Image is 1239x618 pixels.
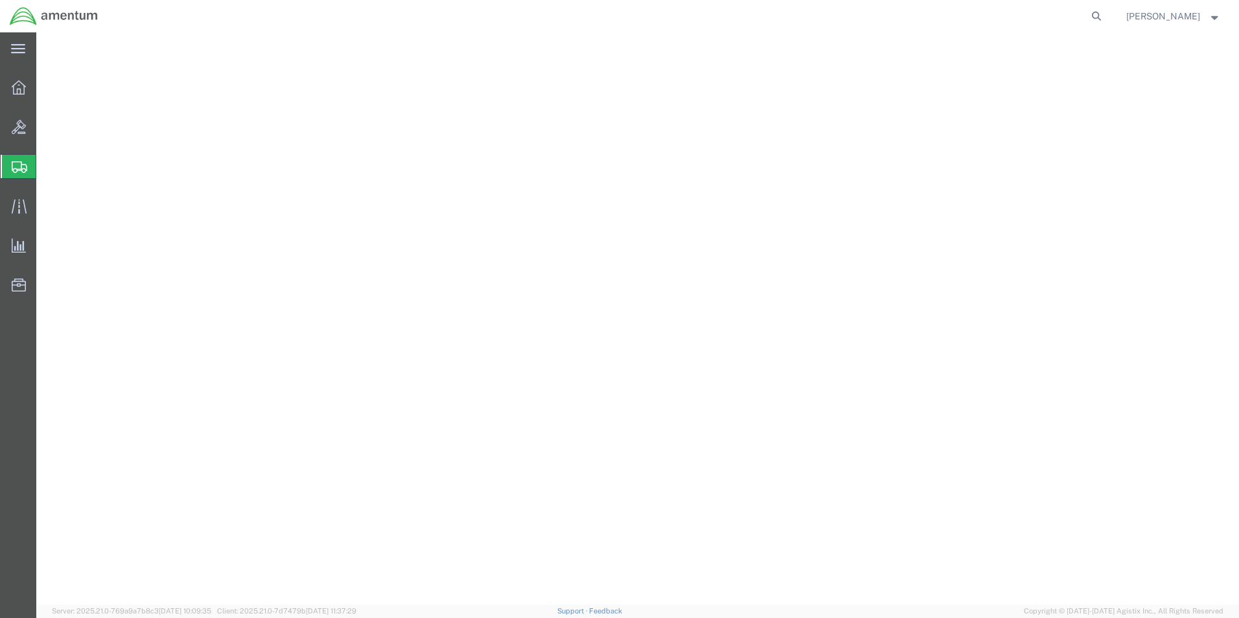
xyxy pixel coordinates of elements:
a: Support [557,607,590,615]
span: Marcus McGuire [1126,9,1200,23]
span: Client: 2025.21.0-7d7479b [217,607,356,615]
span: Server: 2025.21.0-769a9a7b8c3 [52,607,211,615]
span: Copyright © [DATE]-[DATE] Agistix Inc., All Rights Reserved [1024,606,1223,617]
span: [DATE] 11:37:29 [306,607,356,615]
span: [DATE] 10:09:35 [159,607,211,615]
img: logo [9,6,98,26]
button: [PERSON_NAME] [1126,8,1222,24]
iframe: FS Legacy Container [36,32,1239,604]
a: Feedback [589,607,622,615]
